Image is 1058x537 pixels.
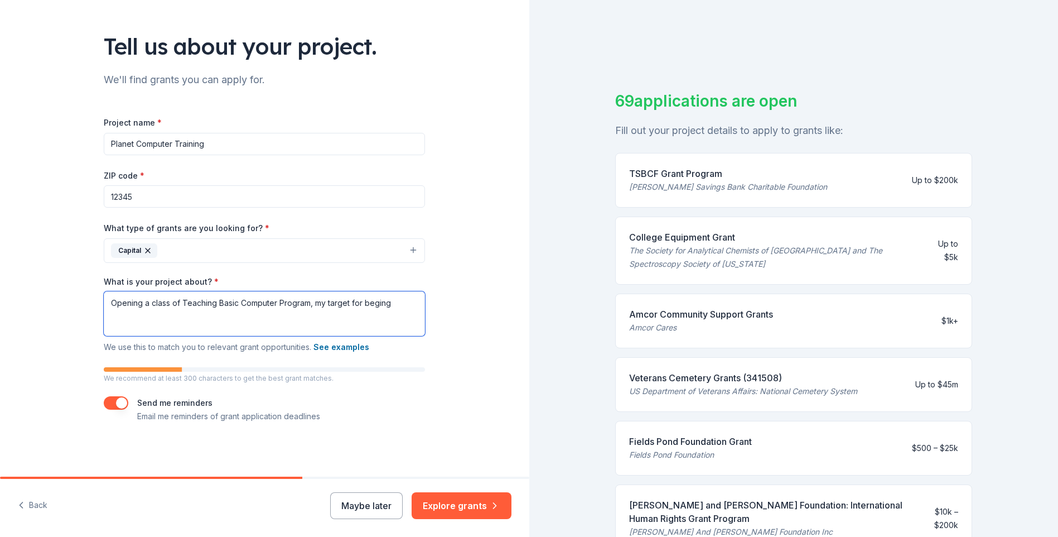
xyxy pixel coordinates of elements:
[931,237,958,264] div: Up to $5k
[629,385,857,398] div: US Department of Veterans Affairs: National Cemetery System
[412,492,511,519] button: Explore grants
[111,243,157,258] div: Capital
[629,448,752,462] div: Fields Pond Foundation
[330,492,403,519] button: Maybe later
[629,371,857,385] div: Veterans Cemetery Grants (341508)
[104,342,369,352] span: We use this to match you to relevant grant opportunities.
[629,435,752,448] div: Fields Pond Foundation Grant
[615,122,972,140] div: Fill out your project details to apply to grants like:
[104,291,425,336] textarea: Opening a class of Teaching Basic Computer Program, my target for beging
[104,71,425,89] div: We'll find grants you can apply for.
[104,117,162,128] label: Project name
[313,341,369,354] button: See examples
[629,231,922,244] div: College Equipment Grant
[104,31,425,62] div: Tell us about your project.
[629,167,827,180] div: TSBCF Grant Program
[915,378,958,391] div: Up to $45m
[18,494,47,517] button: Back
[104,276,219,287] label: What is your project about?
[629,308,773,321] div: Amcor Community Support Grants
[912,174,958,187] div: Up to $200k
[137,398,212,407] label: Send me reminders
[629,180,827,194] div: [PERSON_NAME] Savings Bank Charitable Foundation
[922,505,958,532] div: $10k – $200k
[104,185,425,208] input: 12345 (U.S. only)
[629,498,914,525] div: [PERSON_NAME] and [PERSON_NAME] Foundation: International Human Rights Grant Program
[104,223,269,234] label: What type of grants are you looking for?
[629,321,773,334] div: Amcor Cares
[104,170,144,181] label: ZIP code
[629,244,922,271] div: The Society for Analytical Chemists of [GEOGRAPHIC_DATA] and The Spectroscopy Society of [US_STATE]
[104,133,425,155] input: After school program
[104,238,425,263] button: Capital
[912,442,958,455] div: $500 – $25k
[137,410,320,423] p: Email me reminders of grant application deadlines
[615,89,972,113] div: 69 applications are open
[941,314,958,328] div: $1k+
[104,374,425,383] p: We recommend at least 300 characters to get the best grant matches.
